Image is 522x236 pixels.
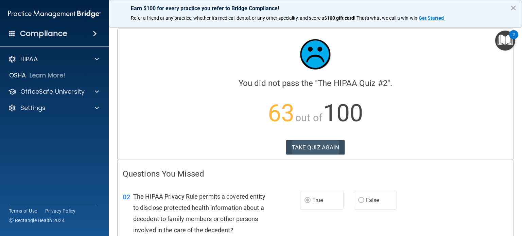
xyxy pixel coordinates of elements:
h4: Compliance [20,29,67,38]
h4: Questions You Missed [123,169,508,178]
a: OfficeSafe University [8,88,99,96]
h4: You did not pass the " ". [123,79,508,88]
span: Ⓒ Rectangle Health 2024 [9,217,65,224]
a: Privacy Policy [45,207,76,214]
p: Learn More! [30,71,66,79]
span: The HIPAA Privacy Rule permits a covered entity to disclose protected health information about a ... [133,193,265,234]
p: HIPAA [20,55,38,63]
p: Settings [20,104,46,112]
p: OSHA [9,71,26,79]
div: 2 [512,35,515,43]
p: OfficeSafe University [20,88,85,96]
a: Get Started [419,15,445,21]
span: True [312,197,323,203]
span: out of [295,112,322,124]
span: The HIPAA Quiz #2 [318,78,387,88]
img: PMB logo [8,7,101,21]
span: ! That's what we call a win-win. [354,15,419,21]
button: Close [510,2,517,13]
input: False [358,198,364,203]
img: sad_face.ecc698e2.jpg [295,34,336,75]
span: False [366,197,379,203]
a: Terms of Use [9,207,37,214]
a: HIPAA [8,55,99,63]
span: 63 [268,99,294,127]
span: 02 [123,193,130,201]
strong: Get Started [419,15,444,21]
p: Earn $100 for every practice you refer to Bridge Compliance! [131,5,500,12]
span: Refer a friend at any practice, whether it's medical, dental, or any other speciality, and score a [131,15,324,21]
input: True [304,198,311,203]
span: 100 [323,99,363,127]
button: Open Resource Center, 2 new notifications [495,31,515,51]
button: TAKE QUIZ AGAIN [286,140,345,155]
strong: $100 gift card [324,15,354,21]
a: Settings [8,104,99,112]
